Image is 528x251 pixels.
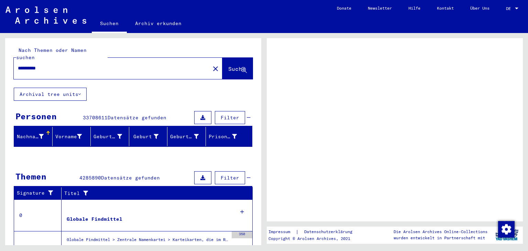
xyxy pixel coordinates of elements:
div: Prisoner # [209,131,246,142]
button: Filter [215,171,245,184]
p: wurden entwickelt in Partnerschaft mit [394,235,487,241]
div: Signature [17,188,63,199]
div: 350 [232,231,252,238]
mat-header-cell: Geburtsdatum [167,127,206,146]
div: Titel [64,190,239,197]
span: 33708611 [83,114,108,121]
div: Globale Findmittel > Zentrale Namenkartei > Karteikarten, die im Rahmen der sequentiellen Massend... [67,237,228,246]
span: 4285890 [79,175,101,181]
mat-header-cell: Geburt‏ [129,127,168,146]
div: Geburtsdatum [170,133,199,140]
div: Titel [64,188,246,199]
div: Prisoner # [209,133,237,140]
div: Geburtsname [93,131,131,142]
p: Copyright © Arolsen Archives, 2021 [268,236,361,242]
div: Themen [15,170,46,183]
mat-header-cell: Prisoner # [206,127,252,146]
img: yv_logo.png [494,226,520,243]
div: Personen [15,110,57,122]
button: Suche [222,58,253,79]
a: Archiv erkunden [127,15,190,32]
div: Geburtsdatum [170,131,207,142]
td: 0 [14,199,62,231]
div: Globale Findmittel [67,216,122,223]
div: Vorname [55,133,82,140]
span: Filter [221,114,239,121]
mat-header-cell: Nachname [14,127,53,146]
div: | [268,228,361,236]
p: Die Arolsen Archives Online-Collections [394,229,487,235]
span: Suche [228,65,245,72]
button: Clear [209,62,222,75]
img: Zustimmung ändern [498,221,515,238]
mat-icon: close [211,65,220,73]
div: Geburt‏ [132,133,159,140]
mat-header-cell: Vorname [53,127,91,146]
div: Signature [17,189,56,197]
div: Nachname [17,133,44,140]
span: Datensätze gefunden [108,114,166,121]
img: Arolsen_neg.svg [5,7,86,24]
button: Archival tree units [14,88,87,101]
div: Geburtsname [93,133,122,140]
button: Filter [215,111,245,124]
span: Filter [221,175,239,181]
mat-label: Nach Themen oder Namen suchen [16,47,87,61]
div: Nachname [17,131,52,142]
a: Datenschutzerklärung [299,228,361,236]
span: DE [506,6,514,11]
div: Vorname [55,131,91,142]
span: Datensätze gefunden [101,175,160,181]
mat-header-cell: Geburtsname [91,127,129,146]
a: Impressum [268,228,296,236]
div: Geburt‏ [132,131,167,142]
a: Suchen [92,15,127,33]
